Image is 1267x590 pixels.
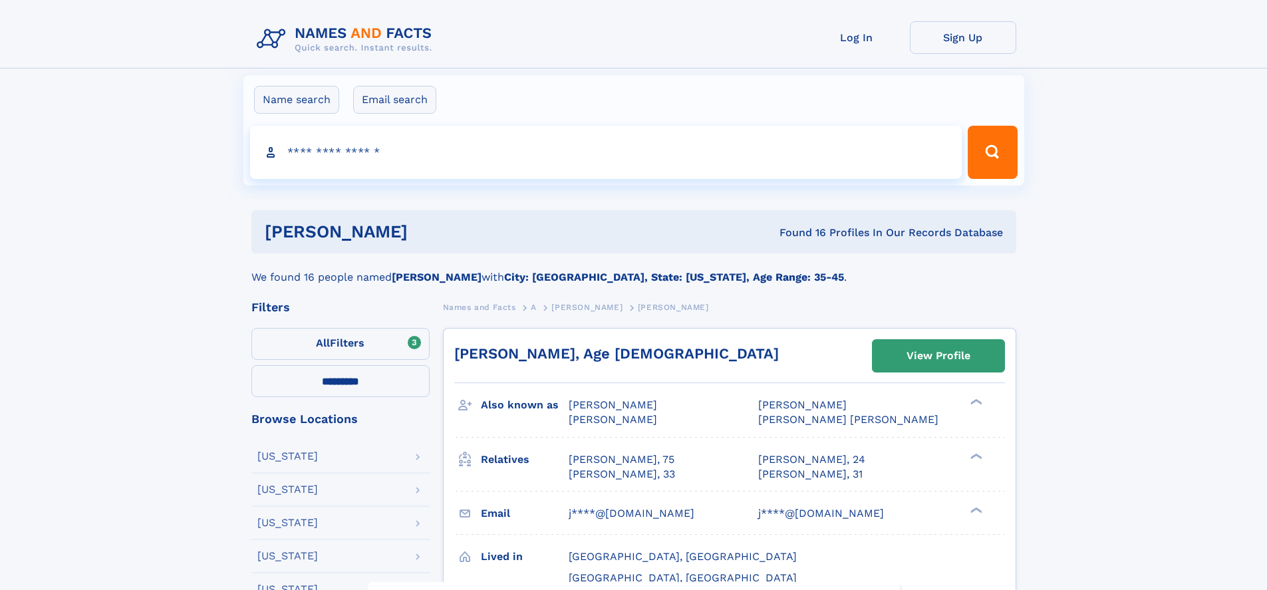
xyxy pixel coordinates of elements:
[758,398,847,411] span: [PERSON_NAME]
[443,299,516,315] a: Names and Facts
[758,452,865,467] a: [PERSON_NAME], 24
[569,398,657,411] span: [PERSON_NAME]
[250,126,962,179] input: search input
[251,301,430,313] div: Filters
[758,413,938,426] span: [PERSON_NAME] [PERSON_NAME]
[251,253,1016,285] div: We found 16 people named with .
[551,303,623,312] span: [PERSON_NAME]
[316,337,330,349] span: All
[968,126,1017,179] button: Search Button
[569,467,675,482] a: [PERSON_NAME], 33
[593,225,1003,240] div: Found 16 Profiles In Our Records Database
[257,551,318,561] div: [US_STATE]
[551,299,623,315] a: [PERSON_NAME]
[758,467,863,482] a: [PERSON_NAME], 31
[254,86,339,114] label: Name search
[251,21,443,57] img: Logo Names and Facts
[569,550,797,563] span: [GEOGRAPHIC_DATA], [GEOGRAPHIC_DATA]
[265,223,594,240] h1: [PERSON_NAME]
[907,341,970,371] div: View Profile
[967,506,983,514] div: ❯
[569,413,657,426] span: [PERSON_NAME]
[353,86,436,114] label: Email search
[638,303,709,312] span: [PERSON_NAME]
[504,271,844,283] b: City: [GEOGRAPHIC_DATA], State: [US_STATE], Age Range: 35-45
[569,571,797,584] span: [GEOGRAPHIC_DATA], [GEOGRAPHIC_DATA]
[910,21,1016,54] a: Sign Up
[251,413,430,425] div: Browse Locations
[803,21,910,54] a: Log In
[392,271,482,283] b: [PERSON_NAME]
[257,484,318,495] div: [US_STATE]
[531,303,537,312] span: A
[967,452,983,460] div: ❯
[257,451,318,462] div: [US_STATE]
[873,340,1004,372] a: View Profile
[257,517,318,528] div: [US_STATE]
[481,394,569,416] h3: Also known as
[481,502,569,525] h3: Email
[454,345,779,362] a: [PERSON_NAME], Age [DEMOGRAPHIC_DATA]
[251,328,430,360] label: Filters
[481,448,569,471] h3: Relatives
[569,452,674,467] a: [PERSON_NAME], 75
[967,398,983,406] div: ❯
[531,299,537,315] a: A
[481,545,569,568] h3: Lived in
